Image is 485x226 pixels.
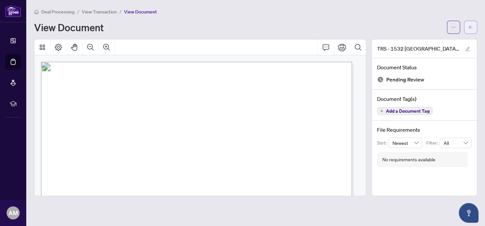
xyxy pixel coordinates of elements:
[34,10,39,14] span: home
[382,156,435,163] div: No requirements available
[465,47,470,51] span: edit
[380,109,383,113] span: plus
[41,9,74,15] span: Deal Processing
[377,107,432,115] button: Add a Document Tag
[119,8,121,15] li: /
[377,139,389,147] p: Sort:
[426,139,439,147] p: Filter:
[377,63,472,71] h4: Document Status
[443,138,468,148] span: All
[124,9,157,15] span: View Document
[5,5,21,17] img: logo
[459,203,478,223] button: Open asap
[386,109,430,113] span: Add a Document Tag
[9,208,18,217] span: AM
[451,25,456,30] span: ellipsis
[377,45,459,53] span: TRS - 1532 [GEOGRAPHIC_DATA]pdf
[386,75,424,84] span: Pending Review
[82,9,117,15] span: View Transaction
[34,22,104,33] h1: View Document
[392,138,419,148] span: Newest
[377,95,472,103] h4: Document Tag(s)
[77,8,79,15] li: /
[468,25,473,30] span: arrow-left
[377,126,472,134] h4: File Requirements
[377,76,384,83] img: Document Status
